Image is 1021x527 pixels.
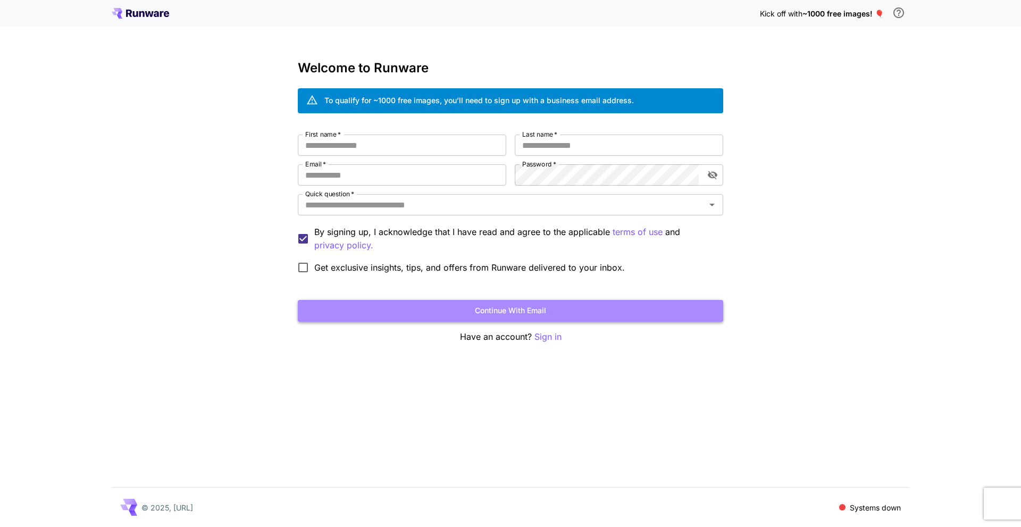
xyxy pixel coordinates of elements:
[305,160,326,169] label: Email
[534,330,562,344] button: Sign in
[760,9,802,18] span: Kick off with
[802,9,884,18] span: ~1000 free images! 🎈
[324,95,634,106] div: To qualify for ~1000 free images, you’ll need to sign up with a business email address.
[522,160,556,169] label: Password
[314,261,625,274] span: Get exclusive insights, tips, and offers from Runware delivered to your inbox.
[305,189,354,198] label: Quick question
[522,130,557,139] label: Last name
[298,61,723,76] h3: Welcome to Runware
[703,165,722,185] button: toggle password visibility
[305,130,341,139] label: First name
[298,330,723,344] p: Have an account?
[613,225,663,239] button: By signing up, I acknowledge that I have read and agree to the applicable and privacy policy.
[314,239,373,252] button: By signing up, I acknowledge that I have read and agree to the applicable terms of use and
[888,2,909,23] button: In order to qualify for free credit, you need to sign up with a business email address and click ...
[850,502,901,513] p: Systems down
[314,225,715,252] p: By signing up, I acknowledge that I have read and agree to the applicable and
[298,300,723,322] button: Continue with email
[613,225,663,239] p: terms of use
[705,197,719,212] button: Open
[314,239,373,252] p: privacy policy.
[141,502,193,513] p: © 2025, [URL]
